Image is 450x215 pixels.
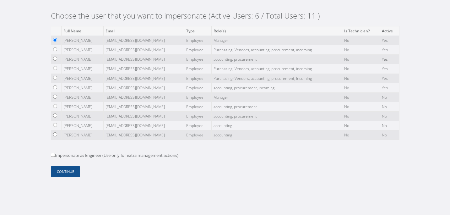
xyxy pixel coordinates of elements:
td: Employee [184,74,212,83]
td: accounting, procurement, incoming [212,83,342,92]
td: [PERSON_NAME] [61,55,103,64]
td: [PERSON_NAME] [61,112,103,121]
td: No [342,64,380,74]
td: Yes [380,45,399,55]
td: [EMAIL_ADDRESS][DOMAIN_NAME] [103,36,184,45]
button: Continue [51,166,80,177]
td: [EMAIL_ADDRESS][DOMAIN_NAME] [103,130,184,140]
td: No [342,45,380,55]
td: [PERSON_NAME] [61,36,103,45]
th: Active [380,26,399,36]
td: [EMAIL_ADDRESS][DOMAIN_NAME] [103,102,184,111]
td: No [342,83,380,92]
td: Employee [184,121,212,130]
td: No [342,112,380,121]
td: Employee [184,112,212,121]
td: [PERSON_NAME] [61,45,103,55]
th: Email [103,26,184,36]
th: Full Name [61,26,103,36]
td: accounting [212,130,342,140]
td: Purchasing- Vendors, accounting, procurement, incoming [212,74,342,83]
td: No [380,112,399,121]
td: [EMAIL_ADDRESS][DOMAIN_NAME] [103,112,184,121]
td: Yes [380,36,399,45]
td: [EMAIL_ADDRESS][DOMAIN_NAME] [103,45,184,55]
td: [EMAIL_ADDRESS][DOMAIN_NAME] [103,83,184,92]
td: No [380,130,399,140]
td: Employee [184,102,212,111]
td: [EMAIL_ADDRESS][DOMAIN_NAME] [103,92,184,102]
td: No [342,130,380,140]
td: [EMAIL_ADDRESS][DOMAIN_NAME] [103,121,184,130]
td: Yes [380,83,399,92]
td: Employee [184,45,212,55]
th: Role(s) [212,26,342,36]
label: Impersonate as Engineer (Use only for extra management actions) [51,152,178,159]
td: No [342,74,380,83]
td: [EMAIL_ADDRESS][DOMAIN_NAME] [103,74,184,83]
td: No [342,36,380,45]
td: Employee [184,130,212,140]
td: [PERSON_NAME] [61,92,103,102]
td: No [380,121,399,130]
td: Employee [184,55,212,64]
td: No [342,102,380,111]
td: [EMAIL_ADDRESS][DOMAIN_NAME] [103,55,184,64]
td: No [380,92,399,102]
td: Employee [184,36,212,45]
td: No [342,121,380,130]
td: [PERSON_NAME] [61,74,103,83]
input: Impersonate as Engineer (Use only for extra management actions) [51,153,55,157]
td: Yes [380,55,399,64]
h2: Choose the user that you want to impersonate (Active Users: 6 / Total Users: 11 ) [51,11,399,20]
td: Purchasing- Vendors, accounting, procurement, incoming [212,64,342,74]
td: [PERSON_NAME] [61,130,103,140]
td: No [380,102,399,111]
td: Employee [184,64,212,74]
td: Manager [212,92,342,102]
td: Purchasing- Vendors, accounting, procurement, incoming [212,45,342,55]
td: accounting [212,121,342,130]
td: Employee [184,83,212,92]
td: [PERSON_NAME] [61,102,103,111]
td: No [342,55,380,64]
td: accounting, procurement [212,55,342,64]
td: No [342,92,380,102]
td: accounting, procurement [212,112,342,121]
td: [EMAIL_ADDRESS][DOMAIN_NAME] [103,64,184,74]
td: Yes [380,64,399,74]
th: Is Technician? [342,26,380,36]
td: Manager [212,36,342,45]
td: [PERSON_NAME] [61,121,103,130]
th: Type [184,26,212,36]
td: [PERSON_NAME] [61,83,103,92]
td: Employee [184,92,212,102]
td: Yes [380,74,399,83]
td: accounting, procurement [212,102,342,111]
td: [PERSON_NAME] [61,64,103,74]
